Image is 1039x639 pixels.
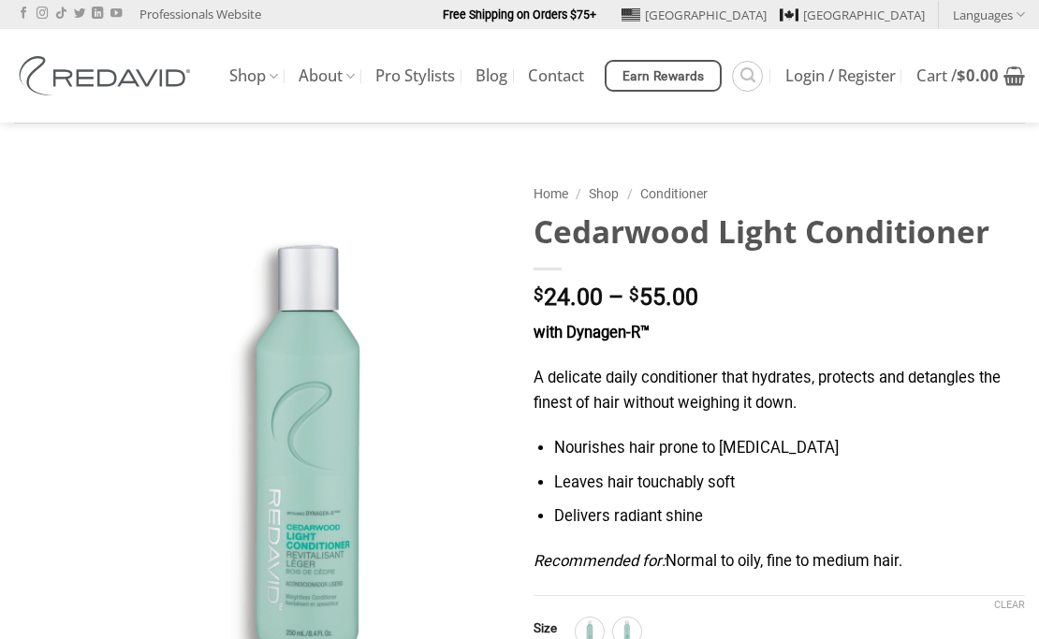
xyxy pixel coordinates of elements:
a: Follow on YouTube [110,7,122,21]
span: $ [534,286,544,304]
p: Normal to oily, fine to medium hair. [534,549,1025,574]
a: Follow on Instagram [37,7,48,21]
span: Cart / [916,68,999,83]
a: Follow on Twitter [74,7,85,21]
a: View cart [916,55,1025,96]
a: Follow on Facebook [18,7,29,21]
span: $ [957,65,966,86]
a: Conditioner [640,186,708,201]
a: Earn Rewards [605,60,722,92]
span: Earn Rewards [622,66,705,87]
a: Login / Register [785,59,896,93]
a: Pro Stylists [375,59,455,93]
a: Blog [476,59,507,93]
img: REDAVID Salon Products | United States [14,56,201,95]
bdi: 24.00 [534,283,603,311]
span: Login / Register [785,68,896,83]
span: – [608,283,623,311]
a: Languages [953,1,1025,28]
a: Shop [589,186,619,201]
span: / [627,186,633,201]
li: Nourishes hair prone to [MEDICAL_DATA] [554,436,1025,461]
nav: Breadcrumb [534,183,1025,205]
a: Search [732,61,763,92]
a: Home [534,186,568,201]
strong: with Dynagen-R™ [534,324,650,341]
a: [GEOGRAPHIC_DATA] [622,1,767,29]
a: Shop [229,58,278,94]
a: Contact [528,59,584,93]
a: [GEOGRAPHIC_DATA] [780,1,925,29]
em: Recommended for: [534,552,666,570]
a: Clear options [994,599,1025,612]
a: About [299,58,355,94]
p: A delicate daily conditioner that hydrates, protects and detangles the finest of hair without wei... [534,366,1025,415]
li: Delivers radiant shine [554,504,1025,530]
h1: Cedarwood Light Conditioner [534,211,1025,252]
label: Size [534,622,557,635]
bdi: 55.00 [629,283,698,311]
bdi: 0.00 [957,65,999,86]
a: Follow on LinkedIn [92,7,103,21]
strong: Free Shipping on Orders $75+ [443,7,596,22]
a: Follow on TikTok [55,7,66,21]
li: Leaves hair touchably soft [554,471,1025,496]
span: / [576,186,581,201]
span: $ [629,286,639,304]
